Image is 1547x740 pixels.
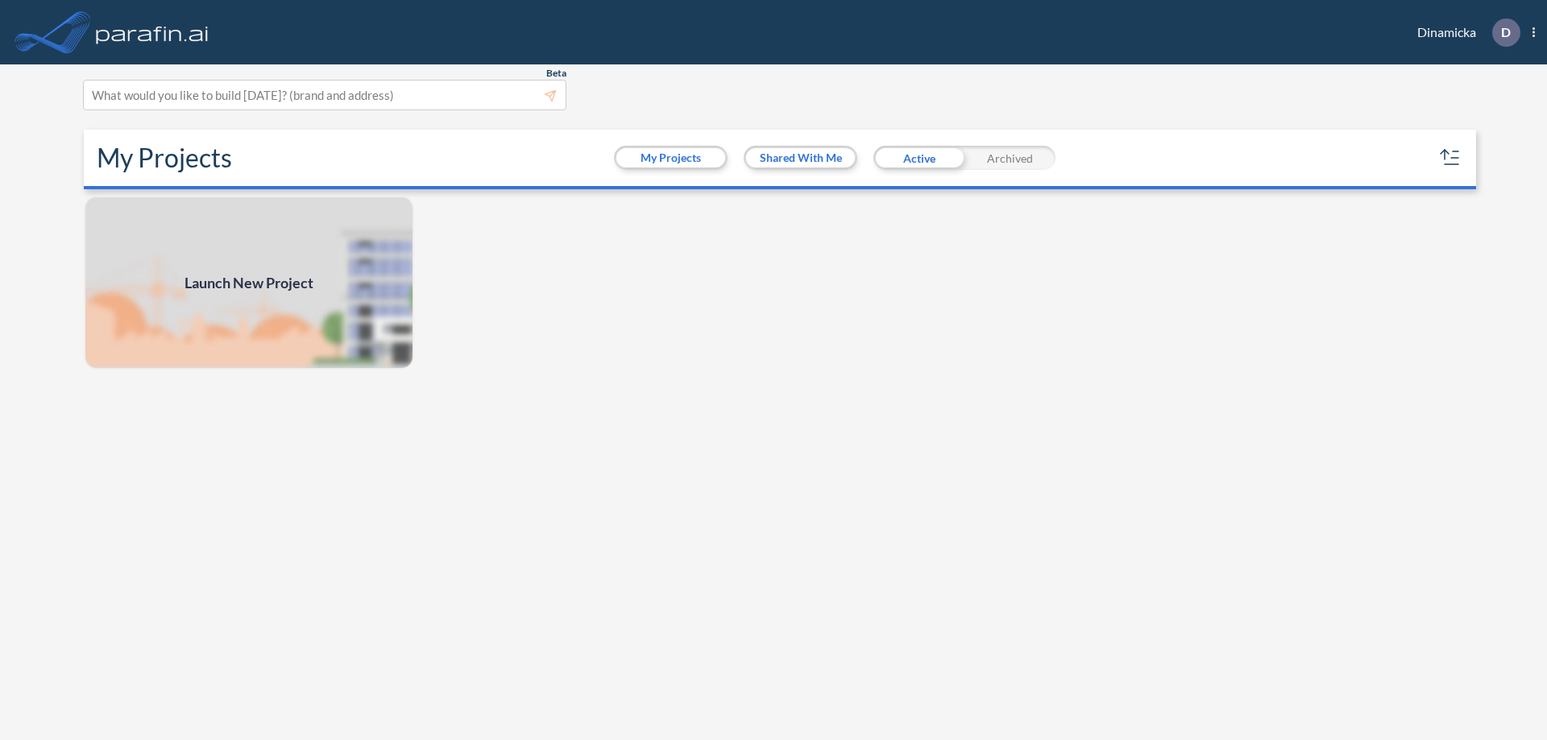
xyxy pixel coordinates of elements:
[84,196,414,370] img: add
[546,67,566,80] span: Beta
[746,148,855,167] button: Shared With Me
[84,196,414,370] a: Launch New Project
[1393,19,1535,47] div: Dinamicka
[97,143,232,173] h2: My Projects
[93,16,212,48] img: logo
[1437,145,1463,171] button: sort
[185,272,313,294] span: Launch New Project
[1501,25,1511,39] p: D
[964,146,1056,170] div: Archived
[616,148,725,167] button: My Projects
[873,146,964,170] div: Active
